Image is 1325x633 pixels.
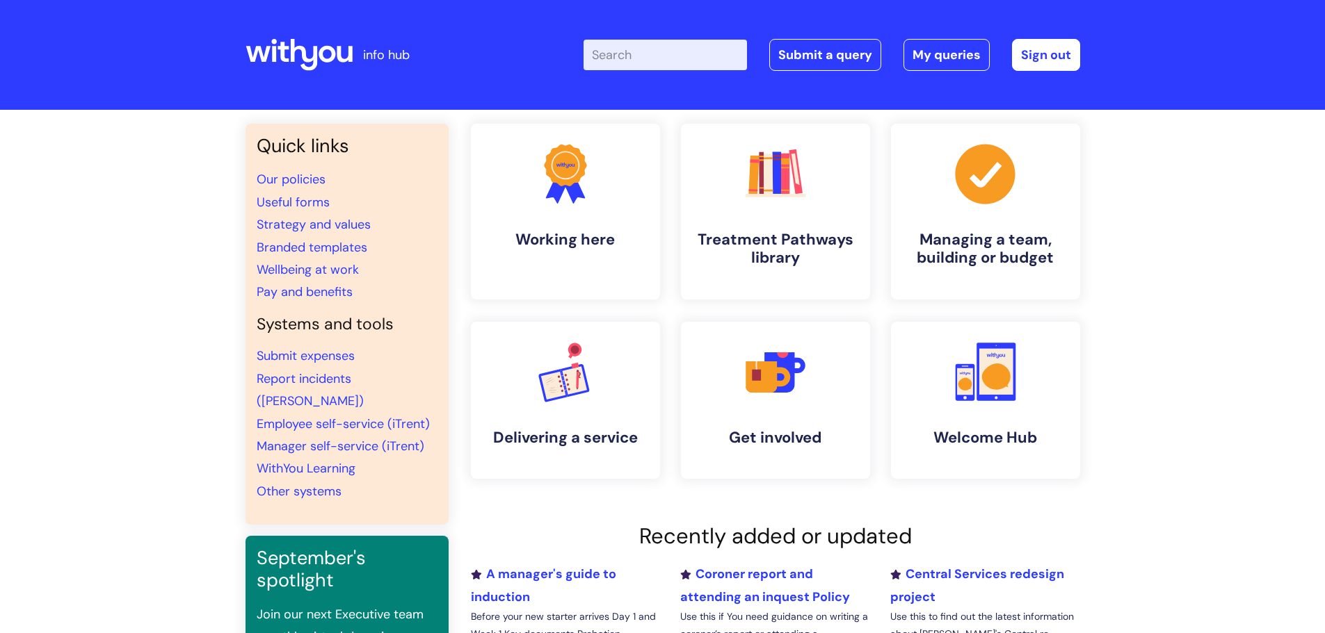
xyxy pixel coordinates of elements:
[902,429,1069,447] h4: Welcome Hub
[257,438,424,454] a: Manager self-service (iTrent)
[891,124,1080,299] a: Managing a team, building or budget
[257,370,364,409] a: Report incidents ([PERSON_NAME])
[257,283,353,300] a: Pay and benefits
[482,429,649,447] h4: Delivering a service
[692,429,859,447] h4: Get involved
[257,194,330,211] a: Useful forms
[681,322,870,479] a: Get involved
[257,547,437,592] h3: September's spotlight
[584,40,747,70] input: Search
[257,261,359,278] a: Wellbeing at work
[482,231,649,249] h4: Working here
[769,39,881,71] a: Submit a query
[890,566,1064,605] a: Central Services redesign project
[681,124,870,299] a: Treatment Pathways library
[257,416,430,432] a: Employee self-service (iTrent)
[692,231,859,268] h4: Treatment Pathways library
[471,322,660,479] a: Delivering a service
[257,216,371,233] a: Strategy and values
[471,566,616,605] a: A manager's guide to induction
[904,39,990,71] a: My queries
[1012,39,1080,71] a: Sign out
[257,171,326,188] a: Our policies
[257,239,367,256] a: Branded templates
[363,44,410,66] p: info hub
[257,135,437,157] h3: Quick links
[471,523,1080,549] h2: Recently added or updated
[257,315,437,334] h4: Systems and tools
[257,460,355,477] a: WithYou Learning
[902,231,1069,268] h4: Managing a team, building or budget
[471,124,660,299] a: Working here
[584,39,1080,71] div: | -
[257,483,342,500] a: Other systems
[680,566,850,605] a: Coroner report and attending an inquest Policy
[891,322,1080,479] a: Welcome Hub
[257,347,355,364] a: Submit expenses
